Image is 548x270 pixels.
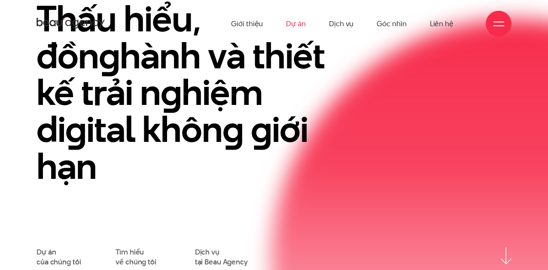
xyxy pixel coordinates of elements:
a: Dịch vụtại Beau Agency [195,247,248,267]
en: g [161,67,182,117]
en: g [251,104,272,154]
a: Tìm hiểuvề chúng tôi [116,247,156,267]
en: g [65,104,86,154]
a: Dự áncủa chúng tôi [37,247,81,267]
en: g [99,31,120,81]
h1: Thấu hiểu, đồn hành và thiết kế trải n hiệm di ital khôn iới hạn [37,0,349,185]
en: g [222,104,244,154]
